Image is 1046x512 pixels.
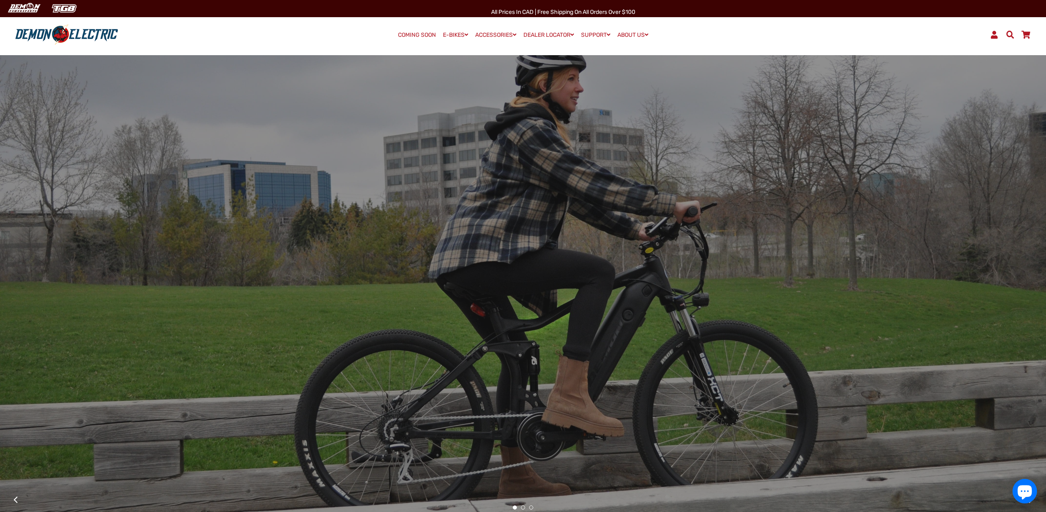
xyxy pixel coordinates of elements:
img: Demon Electric logo [12,24,121,45]
button: 2 of 3 [521,505,525,510]
button: 1 of 3 [513,505,517,510]
a: ACCESSORIES [472,29,519,41]
img: TGB Canada [47,2,81,15]
a: DEALER LOCATOR [521,29,577,41]
img: Demon Electric [4,2,43,15]
a: E-BIKES [440,29,471,41]
span: All Prices in CAD | Free shipping on all orders over $100 [491,9,635,16]
a: SUPPORT [578,29,613,41]
button: 3 of 3 [529,505,533,510]
a: COMING SOON [395,29,439,41]
a: ABOUT US [615,29,651,41]
inbox-online-store-chat: Shopify online store chat [1010,479,1039,505]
